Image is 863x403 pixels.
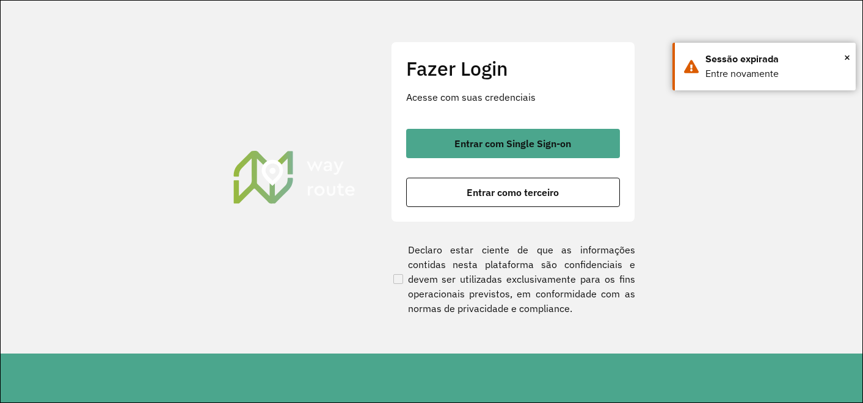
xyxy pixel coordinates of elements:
div: Entre novamente [705,67,847,81]
button: button [406,129,620,158]
button: button [406,178,620,207]
span: Entrar como terceiro [467,187,559,197]
img: Roteirizador AmbevTech [231,149,357,205]
p: Acesse com suas credenciais [406,90,620,104]
span: × [844,48,850,67]
h2: Fazer Login [406,57,620,80]
label: Declaro estar ciente de que as informações contidas nesta plataforma são confidenciais e devem se... [391,242,635,316]
span: Entrar com Single Sign-on [454,139,571,148]
button: Close [844,48,850,67]
div: Sessão expirada [705,52,847,67]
